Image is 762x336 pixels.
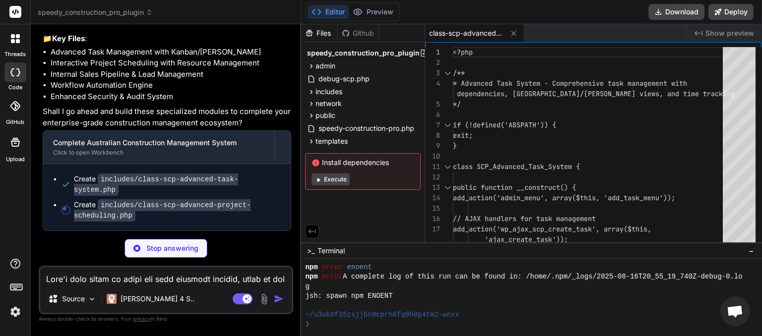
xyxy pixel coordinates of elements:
[305,272,317,281] span: npm
[347,263,372,272] span: enoent
[425,78,440,89] div: 4
[720,296,750,326] a: Open chat
[453,48,473,56] span: <?php
[749,246,754,256] span: −
[343,272,743,281] span: A complete log of this run can be found in: /home/.npm/_logs/2025-08-16T20_55_19_740Z-debug-0.lo
[121,294,194,304] p: [PERSON_NAME] 4 S..
[305,310,459,320] span: ~/u3uk0f35zsjjbn9cprh6fq9h0p4tm2-wnxx
[317,246,345,256] span: Terminal
[62,294,85,304] p: Source
[7,303,24,320] img: settings
[51,69,291,80] li: Internal Sales Pipeline & Lead Management
[316,136,348,146] span: templates
[316,99,342,109] span: network
[43,106,291,128] p: Shall I go ahead and build these specialized modules to complete your enterprise-grade constructi...
[425,68,440,78] div: 3
[52,34,85,43] strong: Key Files
[441,162,454,172] div: Click to collapse the range.
[425,130,440,141] div: 8
[8,83,22,92] label: code
[648,4,704,20] button: Download
[441,68,454,78] div: Click to collapse the range.
[441,182,454,193] div: Click to collapse the range.
[4,50,26,58] label: threads
[425,162,440,172] div: 11
[647,79,687,88] span: ement with
[453,183,576,192] span: public function __construct() {
[322,272,343,281] span: error
[620,193,675,202] span: _task_menu'));
[74,173,238,196] code: includes/class-scp-advanced-task-system.php
[51,80,291,91] li: Workflow Automation Engine
[453,141,457,150] span: }
[305,291,392,301] span: jsh: spawn npm ENOENT
[485,235,568,244] span: 'ajax_create_task'));
[425,224,440,234] div: 17
[74,174,281,195] div: Create
[349,5,397,19] button: Preview
[133,316,151,322] span: privacy
[425,182,440,193] div: 13
[425,47,440,57] div: 1
[52,23,93,32] strong: Tech Stack
[51,47,291,58] li: Advanced Task Management with Kanban/[PERSON_NAME]
[620,224,651,233] span: y($this,
[305,320,310,329] span: ❯
[425,151,440,162] div: 10
[425,99,440,110] div: 5
[708,4,754,20] button: Deploy
[146,243,198,253] p: Stop answering
[316,61,335,71] span: admin
[39,314,293,324] p: Always double-check its answers. Your in Bind
[425,120,440,130] div: 7
[747,243,756,259] button: −
[441,120,454,130] div: Click to collapse the range.
[74,199,251,222] code: includes/class-scp-advanced-project-scheduling.php
[312,173,350,185] button: Execute
[453,214,596,223] span: // AJAX handlers for task management
[453,79,647,88] span: * Advanced Task System - Comprehensive task manag
[43,131,274,164] button: Complete Australian Construction Management SystemClick to open Workbench
[429,28,504,38] span: class-scp-advanced-task-system.php
[38,7,153,17] span: speedy_construction_pro_plugin
[425,203,440,214] div: 15
[51,91,291,103] li: Enhanced Security & Audit System
[338,28,379,38] div: Github
[53,149,264,157] div: Click to open Workbench
[316,87,342,97] span: includes
[322,263,343,272] span: error
[705,28,754,38] span: Show preview
[425,110,440,120] div: 6
[6,118,24,126] label: GitHub
[308,5,349,19] button: Editor
[6,155,25,164] label: Upload
[457,89,731,98] span: dependencies, [GEOGRAPHIC_DATA]/[PERSON_NAME] views, and time trackin
[301,28,337,38] div: Files
[317,122,415,134] span: speedy-construction-pro.php
[305,263,317,272] span: npm
[453,131,473,140] span: exit;
[274,294,284,304] img: icon
[425,141,440,151] div: 9
[425,57,440,68] div: 2
[312,158,414,168] span: Install dependencies
[453,120,556,129] span: if (!defined('ABSPATH')) {
[453,224,620,233] span: add_action('wp_ajax_scp_create_task', arra
[53,138,264,148] div: Complete Australian Construction Management System
[305,282,309,291] span: g
[307,246,315,256] span: >_
[453,162,580,171] span: class SCP_Advanced_Task_System {
[307,48,420,58] span: speedy_construction_pro_plugin
[425,214,440,224] div: 16
[425,172,440,182] div: 12
[107,294,117,304] img: Claude 4 Sonnet
[453,193,620,202] span: add_action('admin_menu', array($this, 'add
[74,200,281,221] div: Create
[316,111,335,120] span: public
[317,73,371,85] span: debug-scp.php
[258,293,270,305] img: attachment
[425,193,440,203] div: 14
[88,295,96,303] img: Pick Models
[51,57,291,69] li: Interactive Project Scheduling with Resource Management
